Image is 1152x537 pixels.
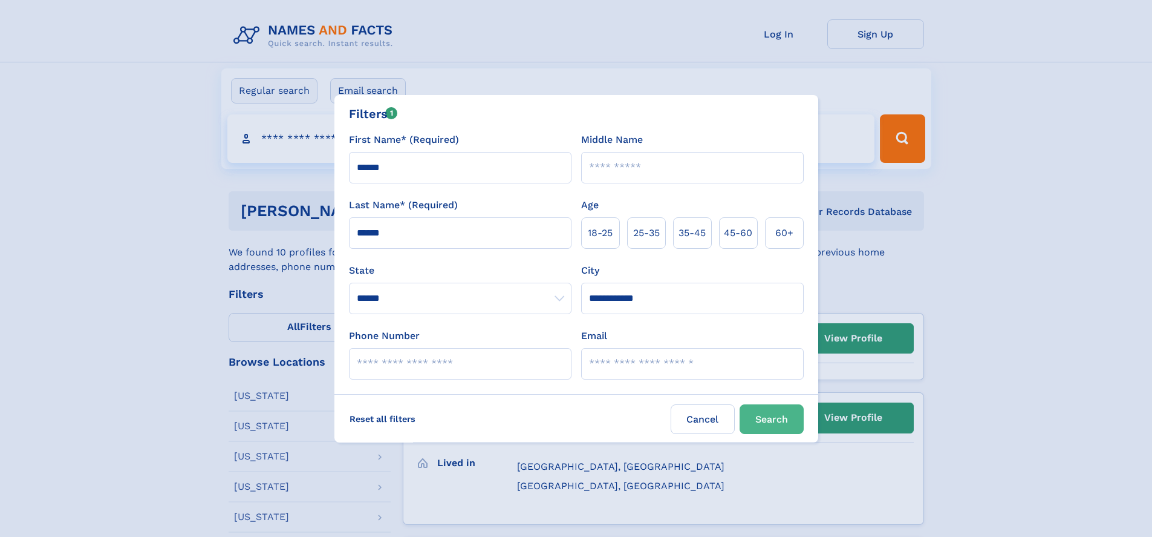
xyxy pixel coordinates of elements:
[740,404,804,434] button: Search
[342,404,423,433] label: Reset all filters
[349,198,458,212] label: Last Name* (Required)
[581,198,599,212] label: Age
[349,133,459,147] label: First Name* (Required)
[349,263,571,278] label: State
[581,133,643,147] label: Middle Name
[679,226,706,240] span: 35‑45
[349,329,420,343] label: Phone Number
[588,226,613,240] span: 18‑25
[633,226,660,240] span: 25‑35
[671,404,735,434] label: Cancel
[775,226,793,240] span: 60+
[581,263,599,278] label: City
[581,329,607,343] label: Email
[724,226,752,240] span: 45‑60
[349,105,398,123] div: Filters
